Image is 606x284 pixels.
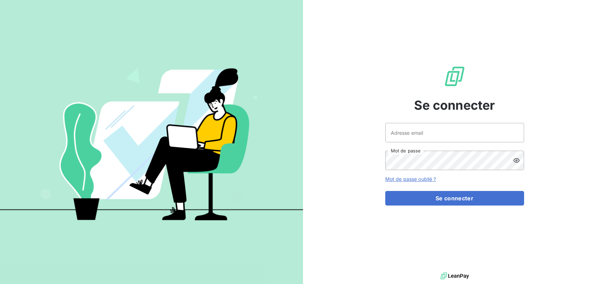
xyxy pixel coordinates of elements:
[414,96,495,115] span: Se connecter
[385,123,524,142] input: placeholder
[385,176,436,182] a: Mot de passe oublié ?
[440,271,469,281] img: logo
[444,65,466,87] img: Logo LeanPay
[385,191,524,206] button: Se connecter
